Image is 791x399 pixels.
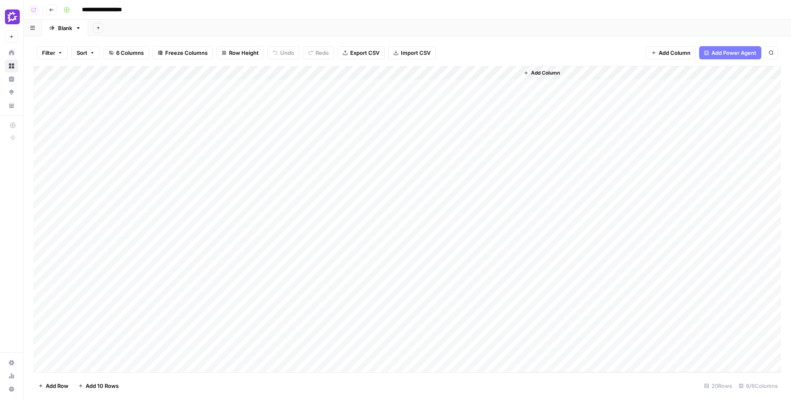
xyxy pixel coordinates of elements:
div: 6/6 Columns [735,379,781,392]
button: Add 10 Rows [73,379,124,392]
button: Workspace: AirOps AEO - Single Brand (Gong) [5,7,18,27]
span: Add Power Agent [711,49,756,57]
a: Browse [5,59,18,73]
img: AirOps AEO - Single Brand (Gong) Logo [5,9,20,24]
span: Redo [316,49,329,57]
a: Settings [5,356,18,369]
button: Export CSV [337,46,385,59]
span: Import CSV [401,49,431,57]
button: Undo [267,46,300,59]
button: Row Height [216,46,264,59]
span: 6 Columns [116,49,144,57]
button: Add Power Agent [699,46,761,59]
span: Add Column [531,69,560,77]
button: Freeze Columns [152,46,213,59]
span: Export CSV [350,49,379,57]
button: Import CSV [388,46,436,59]
span: Filter [42,49,55,57]
span: Freeze Columns [165,49,208,57]
button: Add Column [520,68,563,78]
button: 6 Columns [103,46,149,59]
span: Undo [280,49,294,57]
a: Usage [5,369,18,383]
span: Add 10 Rows [86,382,119,390]
a: Blank [42,20,88,36]
a: Insights [5,73,18,86]
span: Add Row [46,382,68,390]
span: Sort [77,49,87,57]
button: Add Row [33,379,73,392]
span: Row Height [229,49,259,57]
button: Redo [303,46,334,59]
a: Opportunities [5,86,18,99]
div: 20 Rows [701,379,735,392]
button: Help + Support [5,383,18,396]
button: Add Column [646,46,696,59]
a: Home [5,46,18,59]
button: Filter [37,46,68,59]
a: Your Data [5,99,18,112]
button: Sort [71,46,100,59]
span: Add Column [659,49,690,57]
div: Blank [58,24,72,32]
